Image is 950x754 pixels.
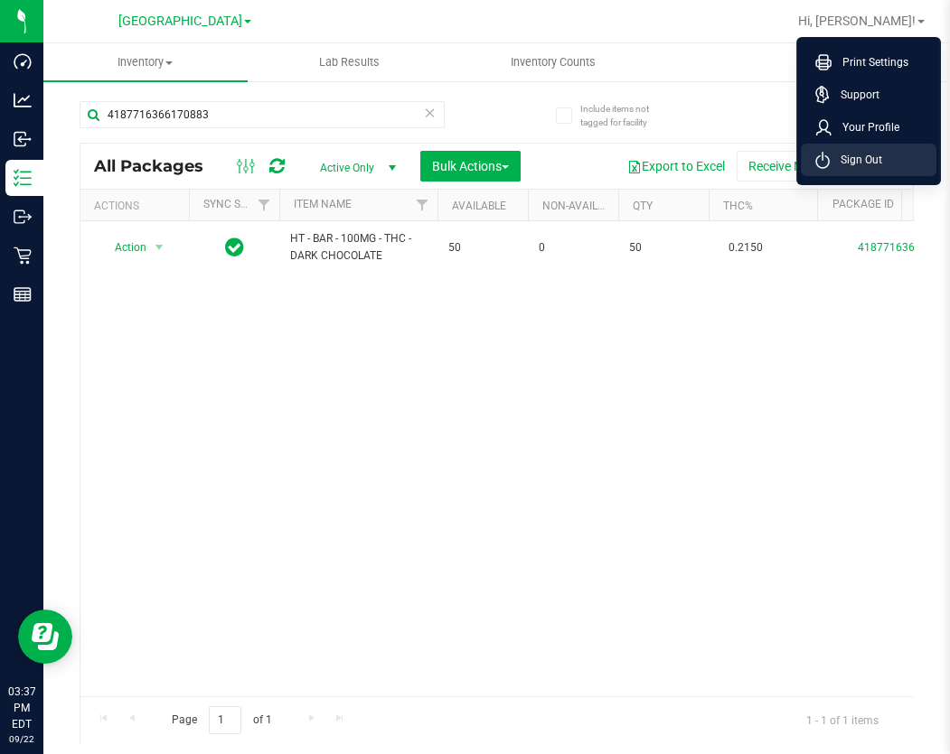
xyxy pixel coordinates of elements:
a: Package ID [832,198,893,210]
p: 09/22 [8,732,35,746]
span: Bulk Actions [432,159,509,173]
span: 0.2150 [720,235,772,261]
span: 1 - 1 of 1 items [792,706,893,733]
span: 50 [448,239,517,256]
inline-svg: Dashboard [14,52,32,70]
span: 50 [629,239,698,256]
a: Inventory Counts [451,43,655,81]
button: Export to Excel [616,151,737,182]
div: Actions [94,200,182,212]
span: Print Settings [832,53,908,71]
span: select [148,235,171,260]
input: Search Package ID, Item Name, SKU, Lot or Part Number... [80,101,445,128]
button: Receive Non-Cannabis [737,151,886,182]
a: Available [452,200,506,212]
a: Support [815,86,929,104]
a: Filter [249,190,279,220]
inline-svg: Inbound [14,130,32,148]
p: 03:37 PM EDT [8,684,35,732]
span: Support [830,86,879,104]
span: Inventory Counts [486,54,620,70]
button: Bulk Actions [420,151,521,182]
li: Sign Out [801,144,936,176]
span: Clear [424,101,437,125]
a: Qty [633,200,653,212]
inline-svg: Analytics [14,91,32,109]
span: Action [99,235,147,260]
iframe: Resource center [18,610,72,664]
span: Page of 1 [156,706,287,734]
a: Sync Status [203,198,273,210]
inline-svg: Outbound [14,208,32,226]
span: Hi, [PERSON_NAME]! [798,14,916,28]
span: Inventory [43,54,248,70]
a: Non-Available [542,200,623,212]
span: Sign Out [830,151,882,169]
span: All Packages [94,156,221,176]
a: THC% [723,200,753,212]
a: Filter [408,190,437,220]
inline-svg: Retail [14,247,32,265]
span: HT - BAR - 100MG - THC - DARK CHOCOLATE [290,230,427,265]
span: Your Profile [832,118,899,136]
span: [GEOGRAPHIC_DATA] [118,14,242,29]
span: Include items not tagged for facility [580,102,671,129]
input: 1 [209,706,241,734]
a: Item Name [294,198,352,210]
span: 0 [539,239,607,256]
a: Inventory [43,43,248,81]
inline-svg: Inventory [14,169,32,187]
span: In Sync [225,235,244,260]
a: Lab Results [248,43,452,81]
inline-svg: Reports [14,285,32,303]
span: Lab Results [295,54,404,70]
